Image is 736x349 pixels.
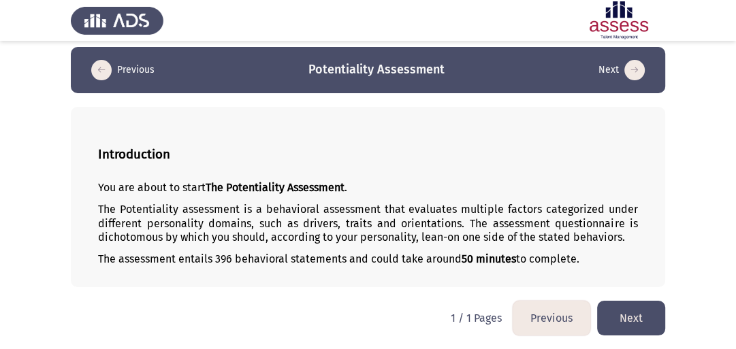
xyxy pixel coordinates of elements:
[451,312,502,325] p: 1 / 1 Pages
[98,181,206,194] span: You are about to start
[206,181,345,194] b: The Potentiality Assessment
[345,181,347,194] span: .
[98,252,638,267] p: The assessment entails 396 behavioral statements and could take around to complete.
[87,59,159,81] button: load previous page
[513,301,590,335] button: load previous page
[308,61,445,78] h3: Potentiality Assessment
[98,147,170,162] b: Introduction
[597,301,665,335] button: load next page
[573,1,665,39] img: Assessment logo of Potentiality Assessment R2 (EN/AR)
[71,1,163,39] img: Assess Talent Management logo
[594,59,649,81] button: load next page
[98,203,638,245] p: The Potentiality assessment is a behavioral assessment that evaluates multiple factors categorize...
[462,252,516,265] b: 50 minutes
